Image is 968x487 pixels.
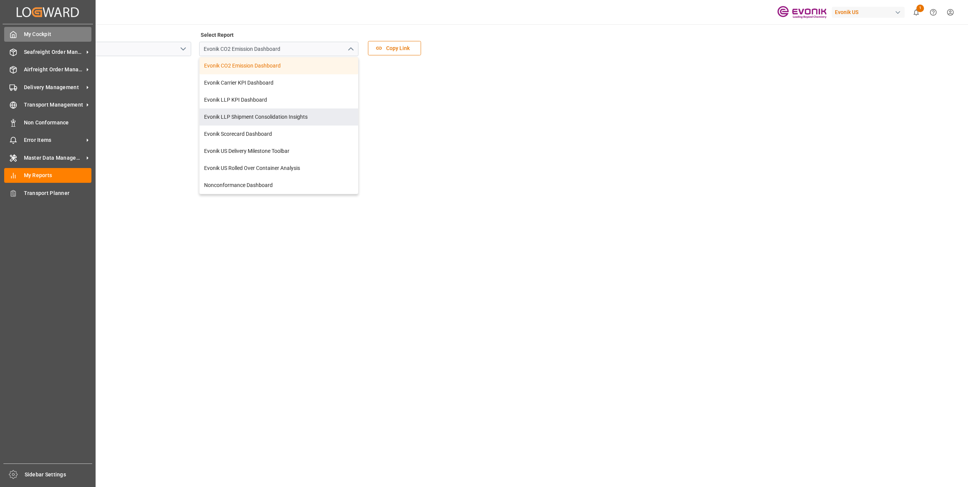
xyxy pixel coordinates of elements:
[777,6,827,19] img: Evonik-brand-mark-Deep-Purple-RGB.jpeg_1700498283.jpeg
[916,5,924,12] span: 1
[4,27,91,42] a: My Cockpit
[344,43,356,55] button: close menu
[908,4,925,21] button: show 1 new notifications
[368,41,421,55] button: Copy Link
[200,108,358,126] div: Evonik LLP Shipment Consolidation Insights
[24,189,92,197] span: Transport Planner
[24,136,84,144] span: Error Items
[925,4,942,21] button: Help Center
[24,83,84,91] span: Delivery Management
[199,42,358,56] input: Type to search/select
[200,57,358,74] div: Evonik CO2 Emission Dashboard
[24,66,84,74] span: Airfreight Order Management
[200,74,358,91] div: Evonik Carrier KPI Dashboard
[24,48,84,56] span: Seafreight Order Management
[200,177,358,194] div: Nonconformance Dashboard
[24,119,92,127] span: Non Conformance
[24,154,84,162] span: Master Data Management
[4,168,91,183] a: My Reports
[4,185,91,200] a: Transport Planner
[200,160,358,177] div: Evonik US Rolled Over Container Analysis
[25,471,93,479] span: Sidebar Settings
[199,30,235,40] label: Select Report
[24,101,84,109] span: Transport Management
[832,7,905,18] div: Evonik US
[200,143,358,160] div: Evonik US Delivery Milestone Toolbar
[32,42,191,56] input: Type to search/select
[382,44,413,52] span: Copy Link
[200,126,358,143] div: Evonik Scorecard Dashboard
[177,43,189,55] button: open menu
[24,171,92,179] span: My Reports
[200,91,358,108] div: Evonik LLP KPI Dashboard
[24,30,92,38] span: My Cockpit
[832,5,908,19] button: Evonik US
[4,115,91,130] a: Non Conformance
